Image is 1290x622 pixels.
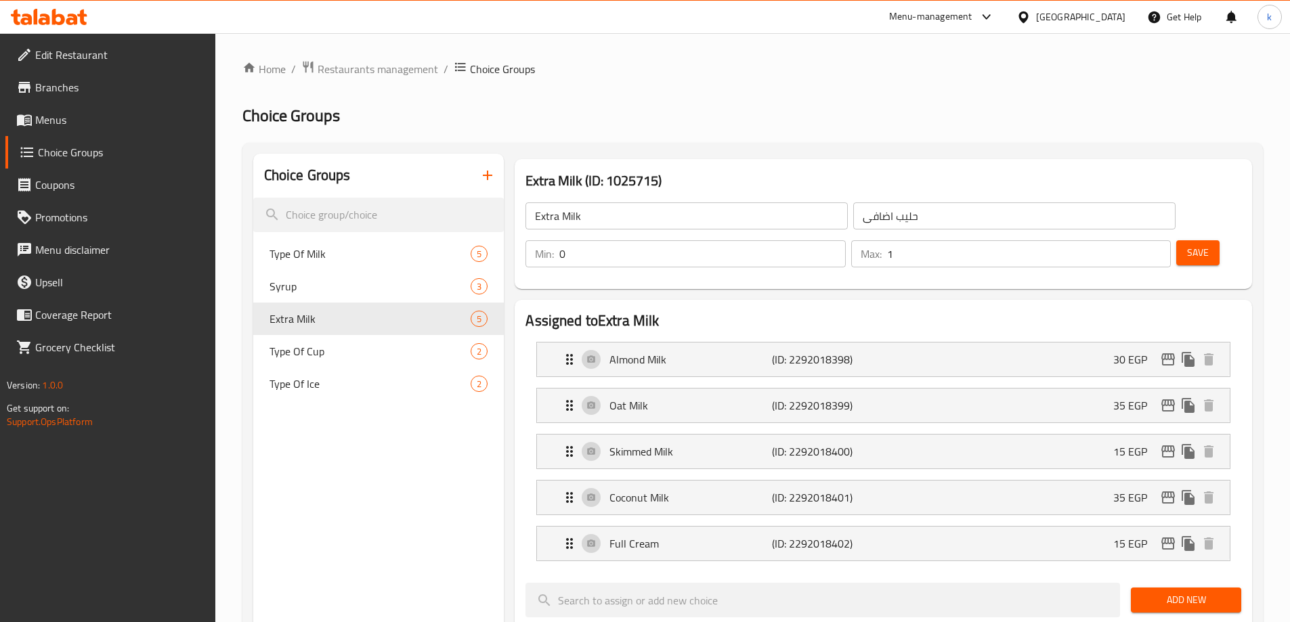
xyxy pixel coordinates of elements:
p: 35 EGP [1113,397,1158,414]
div: Expand [537,388,1230,422]
span: Get support on: [7,399,69,417]
p: (ID: 2292018399) [772,397,880,414]
span: Restaurants management [318,61,438,77]
span: Extra Milk [270,311,471,327]
div: Type Of Cup2 [253,335,504,368]
span: Choice Groups [242,100,340,131]
li: Expand [525,336,1241,382]
a: Menu disclaimer [5,234,215,266]
button: edit [1158,487,1178,508]
p: Min: [535,246,554,262]
div: Extra Milk5 [253,303,504,335]
div: Choices [471,246,488,262]
span: Coupons [35,177,205,193]
li: / [291,61,296,77]
p: 15 EGP [1113,443,1158,460]
p: Skimmed Milk [609,443,771,460]
p: (ID: 2292018401) [772,489,880,506]
span: Menu disclaimer [35,242,205,258]
button: edit [1158,441,1178,462]
span: 3 [471,280,487,293]
h2: Choice Groups [264,165,351,185]
button: delete [1199,441,1219,462]
div: Type Of Milk5 [253,238,504,270]
div: Syrup3 [253,270,504,303]
div: Type Of Ice2 [253,368,504,400]
a: Promotions [5,201,215,234]
button: Add New [1131,587,1241,613]
li: Expand [525,474,1241,520]
button: duplicate [1178,395,1199,416]
li: Expand [525,382,1241,428]
span: Choice Groups [470,61,535,77]
span: Coverage Report [35,307,205,323]
p: Coconut Milk [609,489,771,506]
li: Expand [525,428,1241,474]
span: Menus [35,112,205,128]
p: Max: [861,246,882,262]
span: Grocery Checklist [35,339,205,355]
a: Support.OpsPlatform [7,413,93,430]
p: Almond Milk [609,351,771,368]
div: [GEOGRAPHIC_DATA] [1036,9,1125,24]
span: Edit Restaurant [35,47,205,63]
a: Edit Restaurant [5,39,215,71]
a: Home [242,61,286,77]
div: Choices [471,278,488,294]
span: Add New [1142,592,1230,608]
span: Promotions [35,209,205,225]
span: Save [1187,244,1209,261]
h3: Extra Milk (ID: 1025715) [525,170,1241,192]
a: Choice Groups [5,136,215,169]
a: Branches [5,71,215,104]
p: Oat Milk [609,397,771,414]
p: (ID: 2292018400) [772,443,880,460]
button: edit [1158,533,1178,554]
div: Choices [471,343,488,359]
button: edit [1158,395,1178,416]
a: Coverage Report [5,298,215,331]
button: delete [1199,395,1219,416]
p: Full Cream [609,535,771,552]
a: Grocery Checklist [5,331,215,363]
div: Choices [471,311,488,327]
button: duplicate [1178,441,1199,462]
p: 15 EGP [1113,535,1158,552]
p: (ID: 2292018402) [772,535,880,552]
div: Expand [537,342,1230,376]
span: Syrup [270,278,471,294]
p: 35 EGP [1113,489,1158,506]
li: / [444,61,448,77]
button: delete [1199,533,1219,554]
input: search [525,583,1120,617]
div: Menu-management [889,9,972,25]
a: Coupons [5,169,215,201]
span: Type Of Cup [270,343,471,359]
a: Upsell [5,266,215,298]
p: 30 EGP [1113,351,1158,368]
span: Choice Groups [38,144,205,160]
nav: breadcrumb [242,60,1263,78]
span: Version: [7,376,40,394]
span: 5 [471,248,487,261]
span: Type Of Ice [270,376,471,392]
span: Type Of Milk [270,246,471,262]
div: Expand [537,481,1230,514]
span: 2 [471,345,487,358]
div: Expand [537,527,1230,560]
input: search [253,198,504,232]
span: Branches [35,79,205,95]
div: Expand [537,435,1230,468]
button: duplicate [1178,349,1199,370]
span: Upsell [35,274,205,290]
button: delete [1199,487,1219,508]
button: duplicate [1178,533,1199,554]
span: 2 [471,378,487,391]
span: k [1267,9,1272,24]
a: Menus [5,104,215,136]
a: Restaurants management [301,60,438,78]
li: Expand [525,520,1241,567]
p: (ID: 2292018398) [772,351,880,368]
h2: Assigned to Extra Milk [525,311,1241,331]
button: Save [1176,240,1220,265]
